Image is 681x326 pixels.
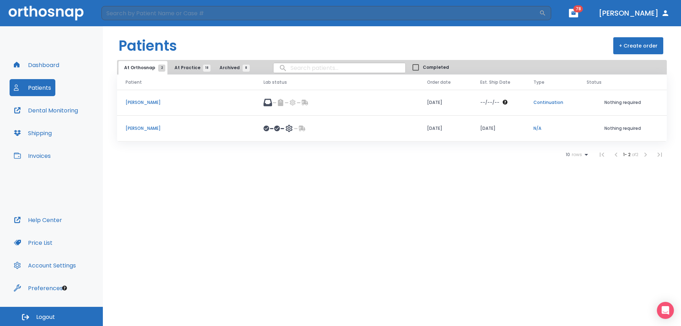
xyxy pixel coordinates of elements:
button: Invoices [10,147,55,164]
span: At Orthosnap [124,65,162,71]
button: [PERSON_NAME] [596,7,672,20]
span: 78 [574,5,583,12]
span: Order date [427,79,451,85]
span: 1 - 2 [623,151,632,158]
td: [DATE] [419,116,472,142]
div: The date will be available after approving treatment plan [480,99,516,106]
button: Dashboard [10,56,63,73]
span: 2 [158,65,165,72]
span: 10 [566,152,570,157]
button: Dental Monitoring [10,102,82,119]
div: Tooltip anchor [61,285,68,291]
div: tabs [118,61,253,74]
p: [PERSON_NAME] [126,99,247,106]
input: Search by Patient Name or Case # [101,6,539,20]
span: Archived [220,65,246,71]
h1: Patients [118,35,177,56]
p: Nothing required [587,125,658,132]
p: Nothing required [587,99,658,106]
span: At Practice [175,65,207,71]
p: N/A [533,125,570,132]
button: + Create order [613,37,663,54]
p: --/--/-- [480,99,499,106]
span: Lab status [264,79,287,85]
span: Patient [126,79,142,85]
button: Patients [10,79,55,96]
input: search [273,61,405,75]
button: Price List [10,234,57,251]
span: Est. Ship Date [480,79,510,85]
img: Orthosnap [9,6,84,20]
button: Preferences [10,280,67,297]
p: [PERSON_NAME] [126,125,247,132]
td: [DATE] [472,116,525,142]
button: Help Center [10,211,66,228]
span: of 2 [632,151,638,158]
div: Open Intercom Messenger [657,302,674,319]
span: Status [587,79,602,85]
button: Account Settings [10,257,80,274]
button: Shipping [10,125,56,142]
span: rows [570,152,582,157]
span: Logout [36,313,55,321]
p: Continuation [533,99,570,106]
span: Completed [423,64,449,71]
span: 8 [243,65,250,72]
span: 18 [203,65,211,72]
td: [DATE] [419,90,472,116]
span: Type [533,79,544,85]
